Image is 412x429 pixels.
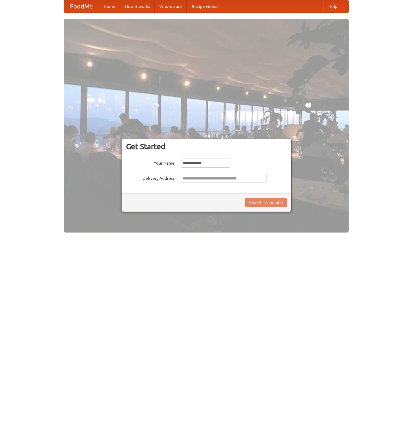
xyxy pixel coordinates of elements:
[323,0,342,12] a: Help
[187,0,223,12] a: Recipe videos
[64,0,99,12] a: FoodMe
[120,0,155,12] a: How it works
[155,0,187,12] a: Who we are
[245,198,287,207] button: Find Restaurants!
[126,142,287,151] h3: Get Started
[126,174,175,181] label: Delivery Address
[126,159,175,166] label: Your Name
[99,0,120,12] a: Home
